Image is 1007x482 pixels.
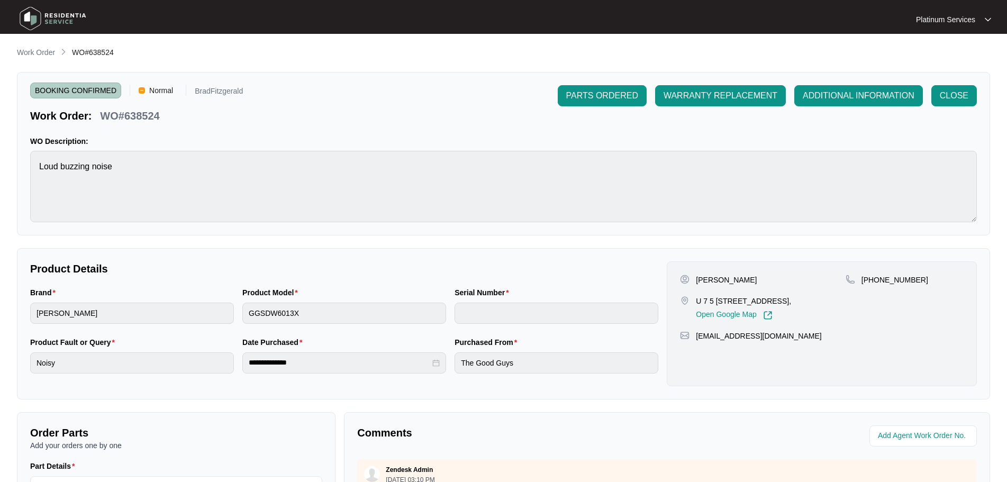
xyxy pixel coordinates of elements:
[566,89,638,102] span: PARTS ORDERED
[680,296,690,305] img: map-pin
[30,287,60,298] label: Brand
[861,275,928,285] p: [PHONE_NUMBER]
[803,89,914,102] span: ADDITIONAL INFORMATION
[17,47,55,58] p: Work Order
[664,89,777,102] span: WARRANTY REPLACEMENT
[59,48,68,56] img: chevron-right
[763,311,773,320] img: Link-External
[916,14,975,25] p: Platinum Services
[30,352,234,374] input: Product Fault or Query
[455,337,521,348] label: Purchased From
[15,47,57,59] a: Work Order
[931,85,977,106] button: CLOSE
[242,303,446,324] input: Product Model
[30,337,119,348] label: Product Fault or Query
[455,287,513,298] label: Serial Number
[357,425,659,440] p: Comments
[386,466,433,474] p: Zendesk Admin
[16,3,90,34] img: residentia service logo
[655,85,786,106] button: WARRANTY REPLACEMENT
[696,311,772,320] a: Open Google Map
[794,85,923,106] button: ADDITIONAL INFORMATION
[30,108,92,123] p: Work Order:
[145,83,177,98] span: Normal
[680,331,690,340] img: map-pin
[249,357,430,368] input: Date Purchased
[696,275,757,285] p: [PERSON_NAME]
[30,425,322,440] p: Order Parts
[30,151,977,222] textarea: Loud buzzing noise
[72,48,114,57] span: WO#638524
[30,261,658,276] p: Product Details
[30,303,234,324] input: Brand
[878,430,970,442] input: Add Agent Work Order No.
[696,296,791,306] p: U 7 5 [STREET_ADDRESS],
[455,352,658,374] input: Purchased From
[100,108,159,123] p: WO#638524
[30,440,322,451] p: Add your orders one by one
[455,303,658,324] input: Serial Number
[558,85,647,106] button: PARTS ORDERED
[242,287,302,298] label: Product Model
[940,89,968,102] span: CLOSE
[680,275,690,284] img: user-pin
[139,87,145,94] img: Vercel Logo
[242,337,306,348] label: Date Purchased
[985,17,991,22] img: dropdown arrow
[364,466,380,482] img: user.svg
[30,136,977,147] p: WO Description:
[30,461,79,471] label: Part Details
[846,275,855,284] img: map-pin
[30,83,121,98] span: BOOKING CONFIRMED
[696,331,821,341] p: [EMAIL_ADDRESS][DOMAIN_NAME]
[195,87,243,98] p: BradFitzgerald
